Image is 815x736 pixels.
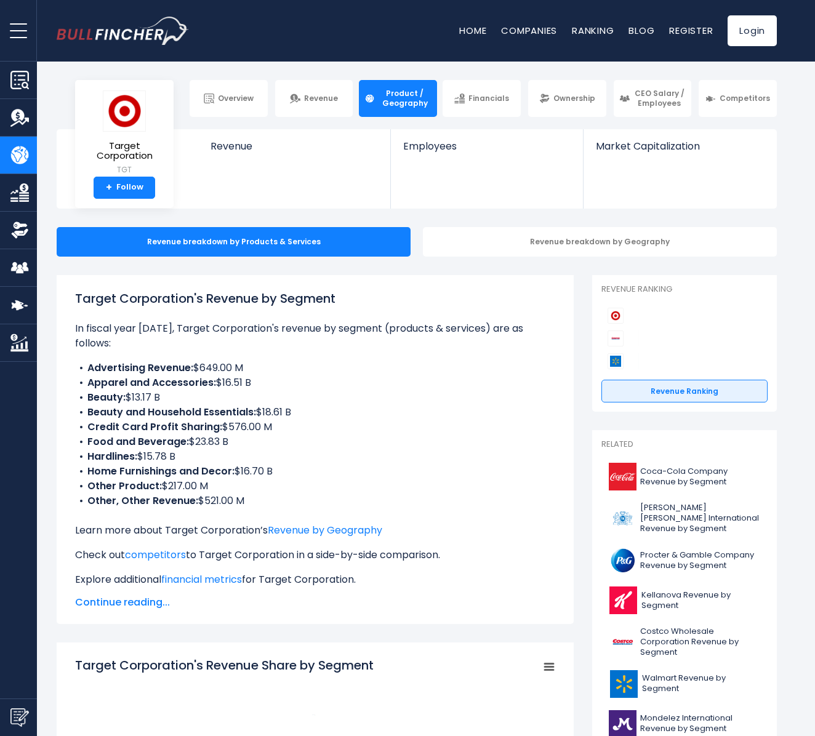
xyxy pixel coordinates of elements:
[75,595,555,610] span: Continue reading...
[423,227,777,257] div: Revenue breakdown by Geography
[601,460,768,494] a: Coca-Cola Company Revenue by Segment
[641,590,760,611] span: Kellanova Revenue by Segment
[379,89,432,108] span: Product / Geography
[609,505,636,532] img: PM logo
[601,500,768,537] a: [PERSON_NAME] [PERSON_NAME] International Revenue by Segment
[275,80,353,117] a: Revenue
[87,405,256,419] b: Beauty and Household Essentials:
[608,353,624,369] img: Walmart competitors logo
[87,361,193,375] b: Advertising Revenue:
[218,94,254,103] span: Overview
[106,182,112,193] strong: +
[75,572,555,587] p: Explore additional for Target Corporation.
[443,80,521,117] a: Financials
[601,439,768,450] p: Related
[640,466,760,487] span: Coca-Cola Company Revenue by Segment
[57,17,189,45] img: bullfincher logo
[728,15,777,46] a: Login
[75,464,555,479] li: $16.70 B
[304,94,338,103] span: Revenue
[161,572,242,586] a: financial metrics
[601,284,768,295] p: Revenue Ranking
[601,623,768,661] a: Costco Wholesale Corporation Revenue by Segment
[87,390,126,404] b: Beauty:
[75,321,555,351] p: In fiscal year [DATE], Target Corporation's revenue by segment (products & services) are as follows:
[640,713,760,734] span: Mondelez International Revenue by Segment
[75,405,555,420] li: $18.61 B
[609,628,636,656] img: COST logo
[640,626,760,658] span: Costco Wholesale Corporation Revenue by Segment
[87,479,162,493] b: Other Product:
[87,434,189,449] b: Food and Beverage:
[75,657,374,674] tspan: Target Corporation's Revenue Share by Segment
[75,548,555,562] p: Check out to Target Corporation in a side-by-side comparison.
[528,80,606,117] a: Ownership
[601,543,768,577] a: Procter & Gamble Company Revenue by Segment
[584,129,776,173] a: Market Capitalization
[468,94,509,103] span: Financials
[609,546,636,574] img: PG logo
[609,670,638,698] img: WMT logo
[87,420,222,434] b: Credit Card Profit Sharing:
[75,361,555,375] li: $649.00 M
[699,80,777,117] a: Competitors
[608,308,624,324] img: Target Corporation competitors logo
[572,24,614,37] a: Ranking
[75,420,555,434] li: $576.00 M
[601,380,768,403] a: Revenue Ranking
[633,89,686,108] span: CEO Salary / Employees
[614,80,692,117] a: CEO Salary / Employees
[459,24,486,37] a: Home
[198,129,391,173] a: Revenue
[75,375,555,390] li: $16.51 B
[640,503,760,534] span: [PERSON_NAME] [PERSON_NAME] International Revenue by Segment
[609,586,638,614] img: K logo
[75,523,555,538] p: Learn more about Target Corporation’s
[359,80,437,117] a: Product / Geography
[75,449,555,464] li: $15.78 B
[608,330,624,346] img: Costco Wholesale Corporation competitors logo
[268,523,382,537] a: Revenue by Geography
[75,494,555,508] li: $521.00 M
[75,479,555,494] li: $217.00 M
[94,177,155,199] a: +Follow
[75,289,555,308] h1: Target Corporation's Revenue by Segment
[640,550,760,571] span: Procter & Gamble Company Revenue by Segment
[601,667,768,701] a: Walmart Revenue by Segment
[642,673,760,694] span: Walmart Revenue by Segment
[403,140,570,152] span: Employees
[609,463,636,490] img: KO logo
[84,90,164,177] a: Target Corporation TGT
[87,494,198,508] b: Other, Other Revenue:
[75,434,555,449] li: $23.83 B
[125,548,186,562] a: competitors
[87,375,216,390] b: Apparel and Accessories:
[211,140,379,152] span: Revenue
[75,390,555,405] li: $13.17 B
[57,17,189,45] a: Go to homepage
[601,583,768,617] a: Kellanova Revenue by Segment
[57,227,411,257] div: Revenue breakdown by Products & Services
[553,94,595,103] span: Ownership
[391,129,582,173] a: Employees
[596,140,763,152] span: Market Capitalization
[85,141,164,161] span: Target Corporation
[628,24,654,37] a: Blog
[85,164,164,175] small: TGT
[669,24,713,37] a: Register
[501,24,557,37] a: Companies
[720,94,770,103] span: Competitors
[10,221,29,239] img: Ownership
[87,464,235,478] b: Home Furnishings and Decor:
[190,80,268,117] a: Overview
[87,449,137,463] b: Hardlines:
